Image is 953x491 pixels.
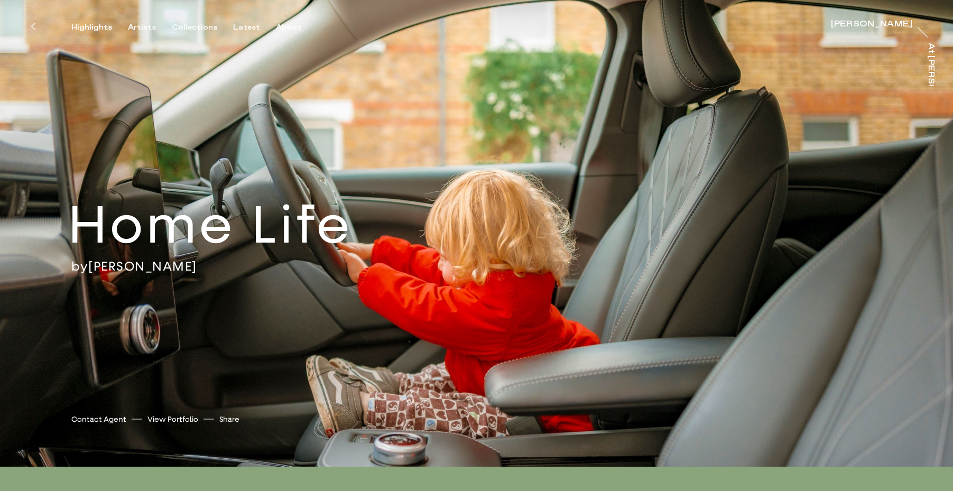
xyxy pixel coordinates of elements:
div: Collections [172,23,217,32]
a: View Portfolio [147,414,198,425]
button: Highlights [71,23,128,32]
a: [PERSON_NAME] [831,20,912,31]
a: Contact Agent [71,414,126,425]
button: Artists [128,23,172,32]
a: At [PERSON_NAME] [924,43,935,86]
div: Artists [128,23,156,32]
div: Highlights [71,23,112,32]
h2: Home Life [68,192,424,258]
div: Latest [233,23,260,32]
div: About [276,23,301,32]
button: Share [219,412,239,427]
button: About [276,23,317,32]
button: Latest [233,23,276,32]
button: Collections [172,23,233,32]
span: by [71,258,88,274]
a: [PERSON_NAME] [88,258,197,274]
div: At [PERSON_NAME] [927,43,935,137]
